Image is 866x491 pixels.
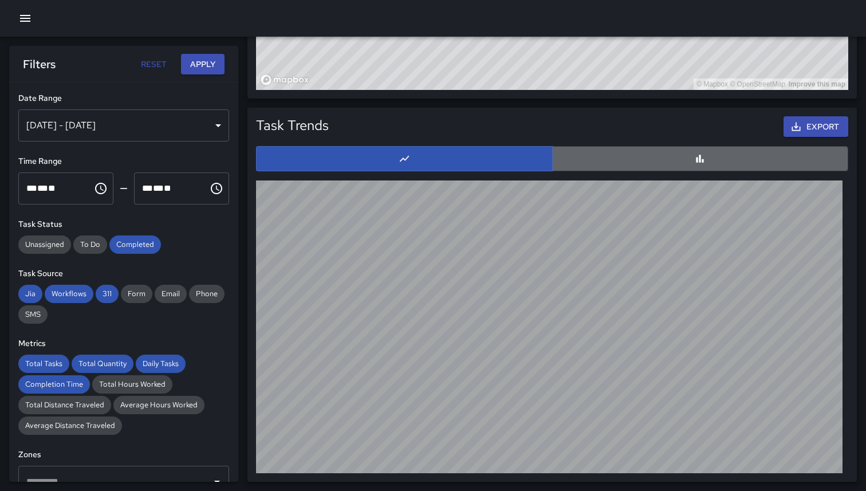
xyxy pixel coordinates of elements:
h6: Task Source [18,268,229,280]
span: Hours [26,184,37,193]
span: To Do [73,239,107,250]
span: Email [155,288,187,300]
div: Total Distance Traveled [18,396,111,414]
div: Jia [18,285,42,303]
div: Total Quantity [72,355,133,373]
div: Completed [109,235,161,254]
button: Choose time, selected time is 12:00 AM [89,177,112,200]
span: Workflows [45,288,93,300]
h5: Task Trends [256,116,329,135]
span: 311 [96,288,119,300]
button: Export [784,116,848,138]
span: Average Hours Worked [113,399,204,411]
span: Average Distance Traveled [18,420,122,431]
button: Reset [135,54,172,75]
h6: Date Range [18,92,229,105]
span: Phone [189,288,225,300]
div: Average Distance Traveled [18,417,122,435]
span: Hours [142,184,153,193]
button: Line Chart [256,146,553,171]
span: Daily Tasks [136,358,186,370]
svg: Bar Chart [694,153,706,164]
div: Completion Time [18,375,90,394]
div: Total Hours Worked [92,375,172,394]
button: Choose time, selected time is 11:59 PM [205,177,228,200]
span: Minutes [37,184,48,193]
span: Completion Time [18,379,90,390]
svg: Line Chart [399,153,410,164]
h6: Task Status [18,218,229,231]
div: SMS [18,305,48,324]
div: To Do [73,235,107,254]
div: Unassigned [18,235,71,254]
div: Average Hours Worked [113,396,204,414]
span: Total Distance Traveled [18,399,111,411]
div: Phone [189,285,225,303]
h6: Filters [23,55,56,73]
span: Minutes [153,184,164,193]
div: Total Tasks [18,355,69,373]
div: Daily Tasks [136,355,186,373]
button: Open [209,474,225,490]
span: SMS [18,309,48,320]
span: Total Hours Worked [92,379,172,390]
span: Meridiem [164,184,171,193]
h6: Time Range [18,155,229,168]
span: Completed [109,239,161,250]
span: Form [121,288,152,300]
div: Workflows [45,285,93,303]
span: Total Tasks [18,358,69,370]
button: Apply [181,54,225,75]
div: [DATE] - [DATE] [18,109,229,142]
span: Jia [18,288,42,300]
h6: Metrics [18,337,229,350]
div: Form [121,285,152,303]
span: Total Quantity [72,358,133,370]
div: Email [155,285,187,303]
div: 311 [96,285,119,303]
h6: Zones [18,449,229,461]
button: Bar Chart [552,146,849,171]
span: Meridiem [48,184,56,193]
span: Unassigned [18,239,71,250]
